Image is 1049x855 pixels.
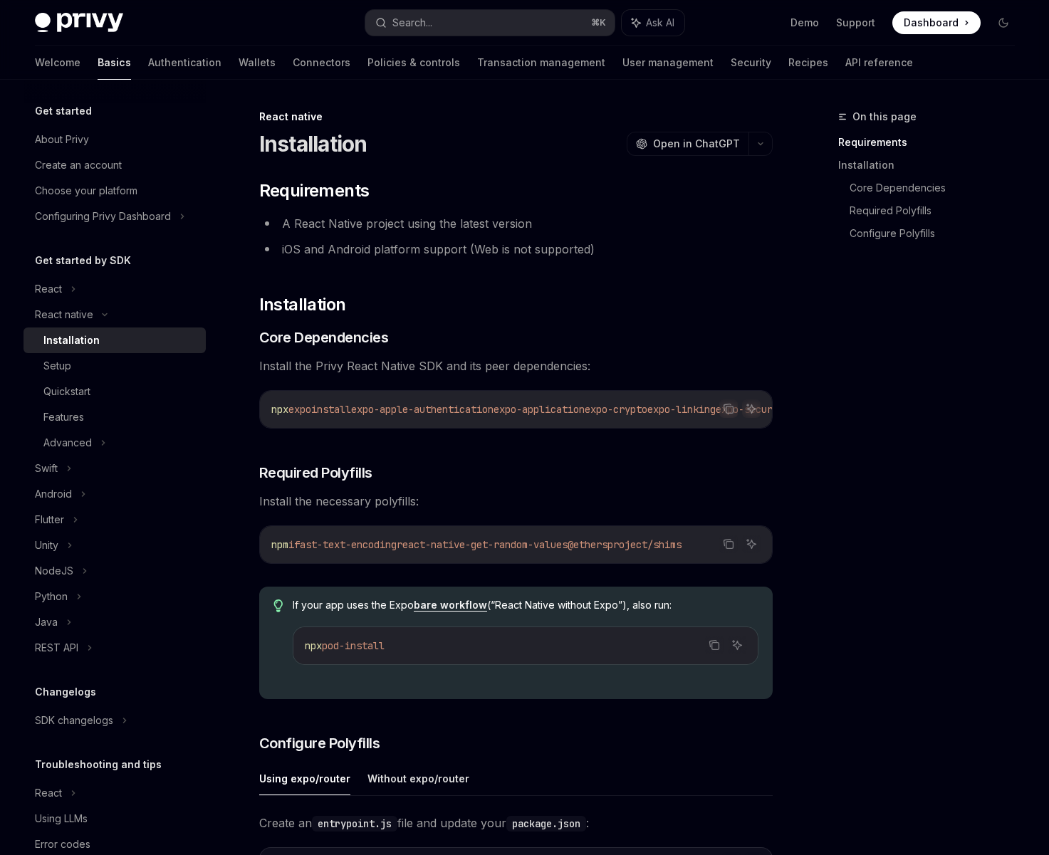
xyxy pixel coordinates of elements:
a: Security [731,46,771,80]
span: npx [305,639,322,652]
a: Dashboard [892,11,981,34]
span: react-native-get-random-values [397,538,568,551]
div: React [35,280,62,298]
span: expo-secure-store [716,403,813,416]
a: Create an account [24,152,206,178]
a: User management [622,46,714,80]
span: expo-linking [647,403,716,416]
span: Configure Polyfills [259,733,380,753]
h5: Troubleshooting and tips [35,756,162,773]
a: Transaction management [477,46,605,80]
a: Authentication [148,46,221,80]
div: Features [43,409,84,426]
span: i [288,538,294,551]
div: Quickstart [43,383,90,400]
button: Ask AI [742,535,761,553]
button: Without expo/router [367,762,469,795]
div: Installation [43,332,100,349]
a: Recipes [788,46,828,80]
a: Configure Polyfills [850,222,1026,245]
a: Basics [98,46,131,80]
code: package.json [506,816,586,832]
a: Setup [24,353,206,379]
div: SDK changelogs [35,712,113,729]
div: Android [35,486,72,503]
span: Required Polyfills [259,463,372,483]
button: Open in ChatGPT [627,132,748,156]
div: Flutter [35,511,64,528]
li: A React Native project using the latest version [259,214,773,234]
div: Setup [43,357,71,374]
span: expo [288,403,311,416]
button: Copy the contents from the code block [705,636,724,654]
div: Python [35,588,68,605]
button: Copy the contents from the code block [719,535,738,553]
span: fast-text-encoding [294,538,397,551]
div: Create an account [35,157,122,174]
span: On this page [852,108,917,125]
li: iOS and Android platform support (Web is not supported) [259,239,773,259]
span: expo-application [494,403,585,416]
div: Choose your platform [35,182,137,199]
button: Search...⌘K [365,10,615,36]
button: Copy the contents from the code block [719,399,738,418]
span: Ask AI [646,16,674,30]
a: API reference [845,46,913,80]
span: Install the Privy React Native SDK and its peer dependencies: [259,356,773,376]
svg: Tip [273,599,283,612]
div: Advanced [43,434,92,451]
button: Ask AI [742,399,761,418]
a: Connectors [293,46,350,80]
span: expo-crypto [585,403,647,416]
a: Demo [790,16,819,30]
span: Requirements [259,179,370,202]
h1: Installation [259,131,367,157]
code: entrypoint.js [312,816,397,832]
div: React [35,785,62,802]
div: REST API [35,639,78,656]
div: React native [259,110,773,124]
h5: Get started [35,103,92,120]
span: Core Dependencies [259,327,389,347]
span: If your app uses the Expo (“React Native without Expo”), also run: [293,598,758,612]
div: Unity [35,537,58,554]
span: expo-apple-authentication [351,403,494,416]
button: Ask AI [728,636,746,654]
a: Features [24,404,206,430]
h5: Changelogs [35,683,96,701]
div: About Privy [35,131,89,148]
a: Policies & controls [367,46,460,80]
a: Using LLMs [24,806,206,832]
a: About Privy [24,127,206,152]
a: bare workflow [414,599,487,612]
span: pod-install [322,639,385,652]
div: Configuring Privy Dashboard [35,208,171,225]
span: Installation [259,293,346,316]
a: Required Polyfills [850,199,1026,222]
div: React native [35,306,93,323]
span: Install the necessary polyfills: [259,491,773,511]
a: Requirements [838,131,1026,154]
span: npm [271,538,288,551]
div: Java [35,614,58,631]
div: Swift [35,460,58,477]
a: Welcome [35,46,80,80]
img: dark logo [35,13,123,33]
span: install [311,403,351,416]
a: Choose your platform [24,178,206,204]
span: Create an file and update your : [259,813,773,833]
span: Open in ChatGPT [653,137,740,151]
button: Toggle dark mode [992,11,1015,34]
div: Search... [392,14,432,31]
a: Wallets [239,46,276,80]
div: Using LLMs [35,810,88,827]
button: Using expo/router [259,762,350,795]
div: NodeJS [35,562,73,579]
a: Installation [24,327,206,353]
a: Support [836,16,875,30]
a: Installation [838,154,1026,177]
h5: Get started by SDK [35,252,131,269]
span: @ethersproject/shims [568,538,682,551]
span: npx [271,403,288,416]
div: Error codes [35,836,90,853]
